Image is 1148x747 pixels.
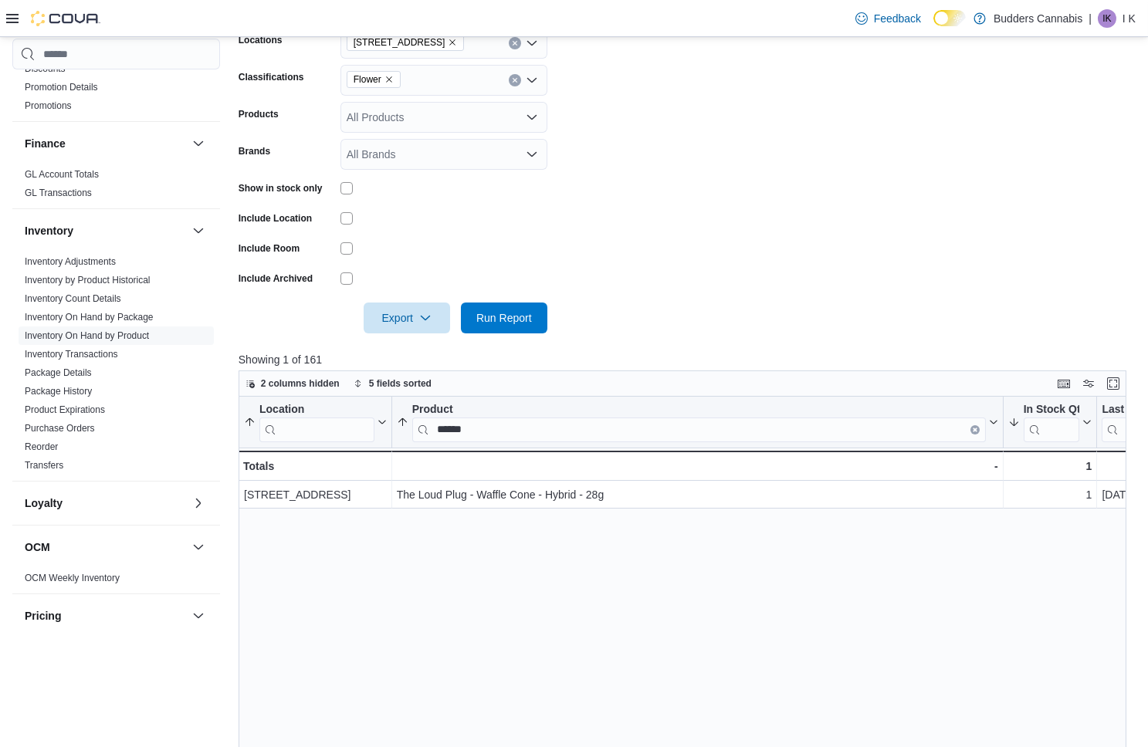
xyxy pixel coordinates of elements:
a: Promotions [25,100,72,111]
span: Dark Mode [933,26,934,27]
p: | [1089,9,1092,28]
h3: Inventory [25,223,73,238]
div: 1 [1007,457,1092,475]
button: Keyboard shortcuts [1055,374,1073,393]
div: Product [411,403,985,442]
h3: Finance [25,136,66,151]
button: Export [364,303,450,333]
label: Products [239,108,279,120]
img: Cova [31,11,100,26]
a: GL Account Totals [25,169,99,180]
button: Pricing [189,607,208,625]
span: 372 Queen St E, Unit A4 [347,34,465,51]
p: I K [1123,9,1136,28]
a: Package History [25,386,92,397]
a: Transfers [25,460,63,471]
label: Show in stock only [239,182,323,194]
a: Feedback [849,3,927,34]
button: 2 columns hidden [239,374,346,393]
div: Inventory [12,252,220,481]
span: [STREET_ADDRESS] [354,35,445,50]
span: Flower [347,71,401,88]
a: Inventory Transactions [25,349,118,360]
button: OCM [189,538,208,556]
span: Flower [354,72,381,87]
span: 5 fields sorted [369,377,432,390]
div: Totals [243,457,387,475]
button: In Stock Qty [1007,403,1092,442]
button: Clear input [509,37,521,49]
button: Remove Flower from selection in this group [384,75,394,84]
h3: Loyalty [25,495,63,511]
button: ProductClear input [396,403,997,442]
h3: Pricing [25,608,61,624]
a: Reorder [25,441,58,452]
label: Include Location [239,212,312,225]
label: Brands [239,145,270,157]
button: Loyalty [25,495,186,511]
a: Inventory On Hand by Product [25,330,149,341]
button: Run Report [461,303,547,333]
label: Classifications [239,71,304,83]
div: OCM [12,569,220,593]
a: GL Transactions [25,188,92,198]
div: - [396,457,997,475]
button: Display options [1079,374,1098,393]
a: Purchase Orders [25,423,95,434]
button: Pricing [25,608,186,624]
span: Run Report [476,310,532,326]
div: In Stock Qty [1023,403,1079,442]
div: Location [259,403,374,442]
h3: OCM [25,539,50,555]
div: Product [411,403,985,417]
a: Package Details [25,367,92,378]
input: Dark Mode [933,10,966,26]
button: Location [244,403,387,442]
label: Locations [239,34,283,46]
a: OCM Weekly Inventory [25,573,120,583]
a: Inventory On Hand by Package [25,312,154,323]
button: Enter fullscreen [1104,374,1123,393]
span: Feedback [874,11,921,26]
div: 1 [1007,486,1092,505]
button: OCM [25,539,186,555]
button: Open list of options [526,111,538,123]
label: Include Archived [239,272,313,285]
span: Export [373,303,441,333]
div: The Loud Plug - Waffle Cone - Hybrid - 28g [396,486,997,505]
button: Clear input [509,74,521,86]
a: Promotion Details [25,82,98,93]
div: I K [1098,9,1116,28]
div: Finance [12,165,220,208]
button: 5 fields sorted [347,374,438,393]
a: Inventory by Product Historical [25,275,151,286]
a: Product Expirations [25,404,105,415]
div: [STREET_ADDRESS] [244,486,387,505]
div: Discounts & Promotions [12,59,220,121]
label: Include Room [239,242,300,255]
p: Showing 1 of 161 [239,352,1136,367]
span: IK [1102,9,1111,28]
span: 2 columns hidden [261,377,340,390]
button: Open list of options [526,148,538,161]
button: Remove 372 Queen St E, Unit A4 from selection in this group [448,38,457,47]
a: Inventory Count Details [25,293,121,304]
button: Loyalty [189,494,208,512]
button: Open list of options [526,74,538,86]
button: Clear input [970,425,979,434]
button: Inventory [25,223,186,238]
div: Location [259,403,374,417]
button: Finance [25,136,186,151]
div: In Stock Qty [1023,403,1079,417]
button: Open list of options [526,37,538,49]
p: Budders Cannabis [994,9,1082,28]
button: Inventory [189,221,208,240]
a: Inventory Adjustments [25,256,116,267]
button: Finance [189,134,208,153]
